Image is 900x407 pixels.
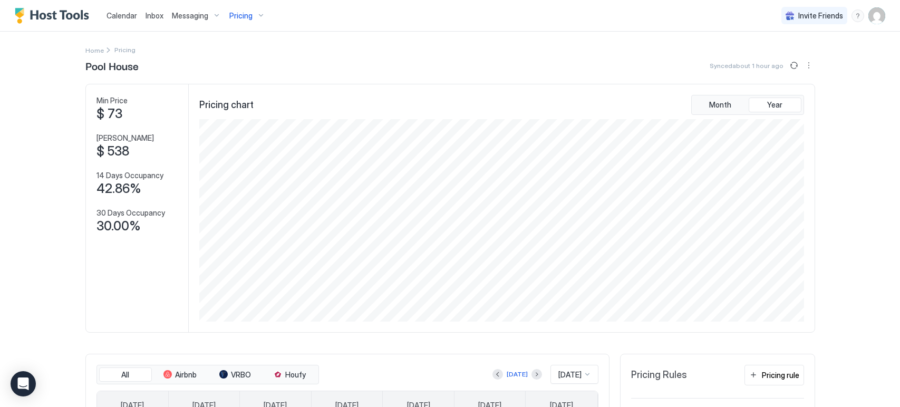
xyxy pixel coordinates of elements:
[531,369,542,380] button: Next month
[107,11,137,20] span: Calendar
[96,171,163,180] span: 14 Days Occupancy
[96,133,154,143] span: [PERSON_NAME]
[199,99,254,111] span: Pricing chart
[85,57,139,73] span: Pool House
[868,7,885,24] div: User profile
[694,98,747,112] button: Month
[172,11,208,21] span: Messaging
[558,370,582,380] span: [DATE]
[229,11,253,21] span: Pricing
[710,62,783,70] span: Synced about 1 hour ago
[96,218,141,234] span: 30.00%
[96,365,319,385] div: tab-group
[107,10,137,21] a: Calendar
[749,98,801,112] button: Year
[851,9,864,22] div: menu
[85,46,104,54] span: Home
[505,368,529,381] button: [DATE]
[85,44,104,55] a: Home
[121,370,129,380] span: All
[285,370,306,380] span: Houfy
[175,370,197,380] span: Airbnb
[146,11,163,20] span: Inbox
[492,369,503,380] button: Previous month
[15,8,94,24] a: Host Tools Logo
[631,369,687,381] span: Pricing Rules
[798,11,843,21] span: Invite Friends
[231,370,251,380] span: VRBO
[691,95,804,115] div: tab-group
[85,44,104,55] div: Breadcrumb
[99,367,152,382] button: All
[114,46,136,54] span: Breadcrumb
[744,365,804,385] button: Pricing rule
[96,106,122,122] span: $ 73
[96,96,128,105] span: Min Price
[146,10,163,21] a: Inbox
[802,59,815,72] div: menu
[209,367,262,382] button: VRBO
[96,181,141,197] span: 42.86%
[507,370,528,379] div: [DATE]
[709,100,731,110] span: Month
[802,59,815,72] button: More options
[96,143,129,159] span: $ 538
[264,367,316,382] button: Houfy
[767,100,782,110] span: Year
[788,59,800,72] button: Sync prices
[96,208,165,218] span: 30 Days Occupancy
[11,371,36,396] div: Open Intercom Messenger
[762,370,799,381] div: Pricing rule
[154,367,207,382] button: Airbnb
